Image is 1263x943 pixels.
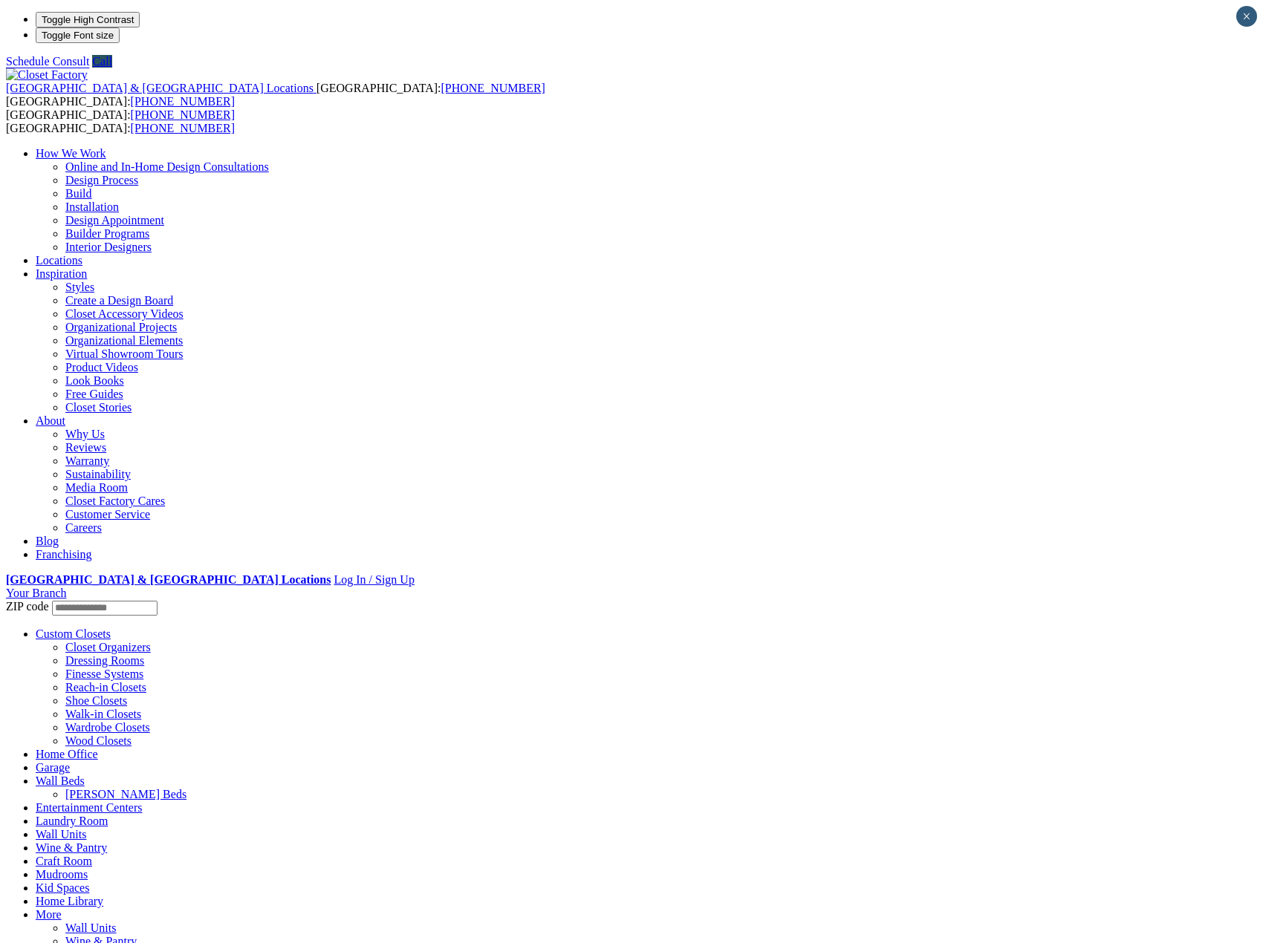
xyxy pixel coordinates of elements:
span: Toggle Font size [42,30,114,41]
button: Toggle Font size [36,27,120,43]
span: [GEOGRAPHIC_DATA]: [GEOGRAPHIC_DATA]: [6,108,235,134]
a: Interior Designers [65,241,152,253]
a: Sustainability [65,468,131,480]
a: Home Office [36,748,98,760]
a: Customer Service [65,508,150,521]
a: [PHONE_NUMBER] [131,95,235,108]
a: Wall Units [36,828,86,841]
a: Entertainment Centers [36,801,143,814]
a: Virtual Showroom Tours [65,347,184,360]
a: Wardrobe Closets [65,721,150,734]
a: Reach-in Closets [65,681,146,694]
a: Inspiration [36,267,87,280]
button: Close [1236,6,1257,27]
a: Log In / Sign Up [334,573,414,586]
span: [GEOGRAPHIC_DATA]: [GEOGRAPHIC_DATA]: [6,82,545,108]
a: Call [92,55,112,68]
button: Toggle High Contrast [36,12,140,27]
a: Media Room [65,481,128,494]
a: Design Process [65,174,138,186]
a: How We Work [36,147,106,160]
a: Wood Closets [65,734,132,747]
a: Wine & Pantry [36,841,107,854]
a: About [36,414,65,427]
a: Walk-in Closets [65,708,141,720]
a: Shoe Closets [65,694,127,707]
a: Kid Spaces [36,881,89,894]
a: [GEOGRAPHIC_DATA] & [GEOGRAPHIC_DATA] Locations [6,573,331,586]
a: Free Guides [65,388,123,400]
a: Why Us [65,428,105,440]
a: Closet Organizers [65,641,151,653]
a: Closet Stories [65,401,132,414]
a: Dressing Rooms [65,654,144,667]
a: Online and In-Home Design Consultations [65,160,269,173]
a: Wall Units [65,921,116,934]
a: Closet Factory Cares [65,495,165,507]
a: Look Books [65,374,124,387]
a: Schedule Consult [6,55,89,68]
a: Locations [36,254,82,267]
a: Wall Beds [36,774,85,787]
a: Home Library [36,895,103,907]
a: Build [65,187,92,200]
a: [PHONE_NUMBER] [131,122,235,134]
a: Mudrooms [36,868,88,881]
a: Product Videos [65,361,138,373]
a: Create a Design Board [65,294,173,307]
a: [PHONE_NUMBER] [441,82,545,94]
a: Laundry Room [36,815,108,827]
a: Installation [65,200,119,213]
a: Builder Programs [65,227,149,240]
a: [PERSON_NAME] Beds [65,788,186,800]
a: Closet Accessory Videos [65,307,184,320]
span: [GEOGRAPHIC_DATA] & [GEOGRAPHIC_DATA] Locations [6,82,314,94]
a: Custom Closets [36,627,111,640]
a: Your Branch [6,587,66,599]
a: Design Appointment [65,214,164,226]
a: Styles [65,281,94,293]
a: Garage [36,761,70,774]
img: Closet Factory [6,68,88,82]
a: Careers [65,521,102,534]
a: Warranty [65,454,109,467]
a: Reviews [65,441,106,454]
a: Organizational Elements [65,334,183,347]
a: Craft Room [36,855,92,867]
a: Franchising [36,548,92,561]
a: [PHONE_NUMBER] [131,108,235,121]
a: Blog [36,535,59,547]
span: Toggle High Contrast [42,14,134,25]
span: ZIP code [6,600,49,613]
a: Organizational Projects [65,321,177,333]
a: [GEOGRAPHIC_DATA] & [GEOGRAPHIC_DATA] Locations [6,82,316,94]
a: More menu text will display only on big screen [36,908,62,921]
input: Enter your Zip code [52,601,158,616]
a: Finesse Systems [65,668,143,680]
